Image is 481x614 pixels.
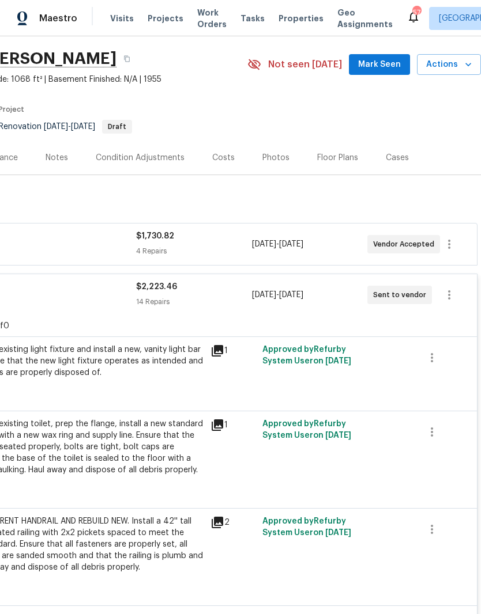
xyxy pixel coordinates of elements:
div: Notes [46,152,68,164]
span: Actions [426,58,472,72]
button: Actions [417,54,481,75]
span: Mark Seen [358,58,401,72]
div: Costs [212,152,235,164]
button: Mark Seen [349,54,410,75]
span: $1,730.82 [136,232,174,240]
div: Condition Adjustments [96,152,185,164]
span: - [44,123,95,131]
span: Vendor Accepted [373,238,439,250]
span: [DATE] [252,291,276,299]
div: 57 [412,7,420,18]
div: 14 Repairs [136,296,251,308]
span: [DATE] [252,240,276,248]
span: Projects [148,13,183,24]
span: Approved by Refurby System User on [262,420,351,439]
span: [DATE] [44,123,68,131]
span: [DATE] [325,529,351,537]
span: Draft [103,123,131,130]
span: Work Orders [197,7,227,30]
span: [DATE] [71,123,95,131]
div: 4 Repairs [136,245,251,257]
span: Visits [110,13,134,24]
div: 2 [211,516,255,529]
span: Approved by Refurby System User on [262,346,351,365]
span: Sent to vendor [373,289,431,301]
div: 1 [211,344,255,358]
span: [DATE] [279,291,303,299]
span: Maestro [39,13,77,24]
span: [DATE] [325,357,351,365]
div: 1 [211,418,255,432]
span: Geo Assignments [337,7,393,30]
span: Approved by Refurby System User on [262,517,351,537]
div: Floor Plans [317,152,358,164]
span: Not seen [DATE] [268,59,342,70]
button: Copy Address [117,48,137,69]
span: - [252,289,303,301]
span: Tasks [240,14,265,22]
div: Photos [262,152,290,164]
div: Cases [386,152,409,164]
span: [DATE] [279,240,303,248]
span: [DATE] [325,431,351,439]
span: - [252,238,303,250]
span: Properties [279,13,324,24]
span: $2,223.46 [136,283,177,291]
